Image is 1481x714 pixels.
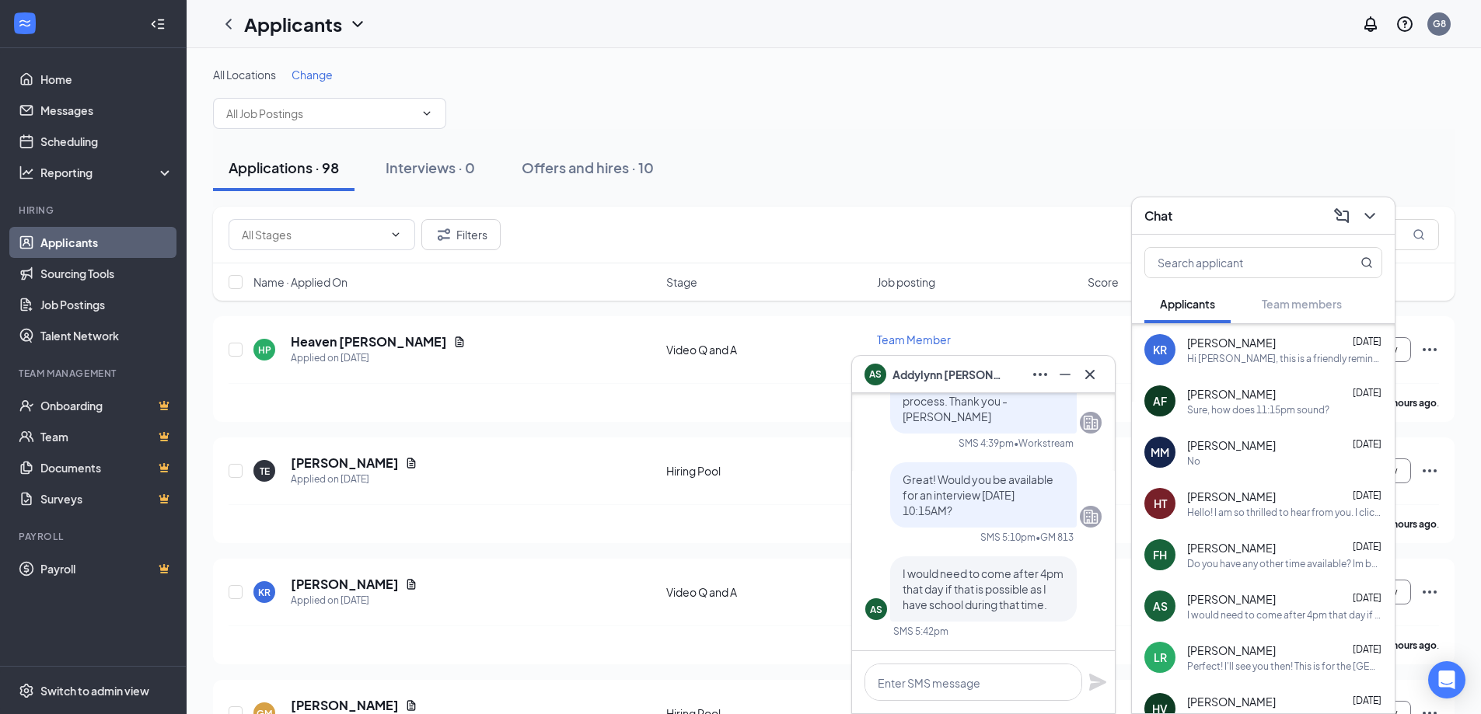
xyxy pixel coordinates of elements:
[17,16,33,31] svg: WorkstreamLogo
[19,530,170,543] div: Payroll
[666,342,868,357] div: Video Q and A
[1413,228,1425,241] svg: MagnifyingGlass
[40,452,173,483] a: DocumentsCrown
[291,576,399,593] h5: [PERSON_NAME]
[19,204,170,217] div: Hiring
[1353,695,1381,706] span: [DATE]
[405,578,417,590] svg: Document
[258,586,271,599] div: KR
[19,683,34,698] svg: Settings
[1081,413,1100,432] svg: Company
[1081,507,1100,526] svg: Company
[229,158,339,177] div: Applications · 98
[1088,673,1107,691] button: Plane
[877,333,951,347] span: Team Member
[389,228,402,241] svg: ChevronDown
[1187,455,1200,468] div: No
[40,553,173,584] a: PayrollCrown
[291,593,417,608] div: Applied on [DATE]
[1031,365,1050,384] svg: Ellipses
[893,625,948,638] div: SMS 5:42pm
[19,367,170,380] div: Team Management
[258,343,271,357] div: HP
[291,350,466,366] div: Applied on [DATE]
[292,68,333,82] span: Change
[1380,518,1437,530] b: 13 hours ago
[903,472,1053,517] span: Great! Would you be available for an interview [DATE] 10:15AM?
[253,274,348,290] span: Name · Applied On
[40,227,173,258] a: Applicants
[1151,444,1169,460] div: MM
[1153,342,1167,357] div: KR
[291,697,399,714] h5: [PERSON_NAME]
[1353,438,1381,450] span: [DATE]
[1433,17,1446,30] div: G8
[1187,591,1276,607] span: [PERSON_NAME]
[1353,541,1381,552] span: [DATE]
[1353,336,1381,347] span: [DATE]
[1187,643,1276,658] span: [PERSON_NAME]
[1053,362,1078,387] button: Minimize
[1420,461,1439,480] svg: Ellipses
[291,472,417,487] div: Applied on [DATE]
[242,226,383,243] input: All Stages
[666,584,868,600] div: Video Q and A
[1145,248,1329,277] input: Search applicant
[40,64,173,95] a: Home
[666,274,697,290] span: Stage
[1420,583,1439,601] svg: Ellipses
[1078,362,1102,387] button: Cross
[1353,387,1381,399] span: [DATE]
[870,603,882,616] div: AS
[40,320,173,351] a: Talent Network
[405,699,417,712] svg: Document
[1380,397,1437,409] b: 12 hours ago
[1187,694,1276,709] span: [PERSON_NAME]
[1353,592,1381,604] span: [DATE]
[1154,650,1167,665] div: LR
[1428,661,1465,698] div: Open Intercom Messenger
[1153,547,1167,562] div: FH
[19,165,34,180] svg: Analysis
[980,531,1036,544] div: SMS 5:10pm
[1360,256,1373,269] svg: MagnifyingGlass
[1081,365,1099,384] svg: Cross
[1187,352,1382,365] div: Hi [PERSON_NAME], this is a friendly reminder. To move forward with your application for Team Mem...
[40,165,174,180] div: Reporting
[1262,297,1342,311] span: Team members
[1395,15,1414,33] svg: QuestionInfo
[386,158,475,177] div: Interviews · 0
[1357,204,1382,228] button: ChevronDown
[1187,557,1382,570] div: Do you have any other time available? Im busy during the morning
[1187,608,1382,622] div: I would need to come after 4pm that day if that is possible as I have school during that time.
[522,158,654,177] div: Offers and hires · 10
[1187,437,1276,453] span: [PERSON_NAME]
[40,483,173,514] a: SurveysCrown
[40,390,173,421] a: OnboardingCrown
[150,16,166,32] svg: Collapse
[1036,531,1074,544] span: • GM 813
[877,354,976,365] span: [GEOGRAPHIC_DATA]
[1187,386,1276,402] span: [PERSON_NAME]
[1187,335,1276,350] span: [PERSON_NAME]
[666,463,868,479] div: Hiring Pool
[1333,207,1351,225] svg: ComposeMessage
[219,15,238,33] a: ChevronLeft
[1144,207,1172,225] h3: Chat
[1360,207,1379,225] svg: ChevronDown
[877,274,935,290] span: Job posting
[1153,393,1167,409] div: AF
[1056,365,1074,384] svg: Minimize
[40,126,173,157] a: Scheduling
[1014,437,1074,450] span: • Workstream
[1353,489,1381,501] span: [DATE]
[1187,660,1382,673] div: Perfect! I'll see you then! This is for the [GEOGRAPHIC_DATA] location
[291,455,399,472] h5: [PERSON_NAME]
[1154,496,1167,511] div: HT
[453,336,466,348] svg: Document
[1160,297,1215,311] span: Applicants
[421,107,433,120] svg: ChevronDown
[1361,15,1380,33] svg: Notifications
[244,11,342,37] h1: Applicants
[40,289,173,320] a: Job Postings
